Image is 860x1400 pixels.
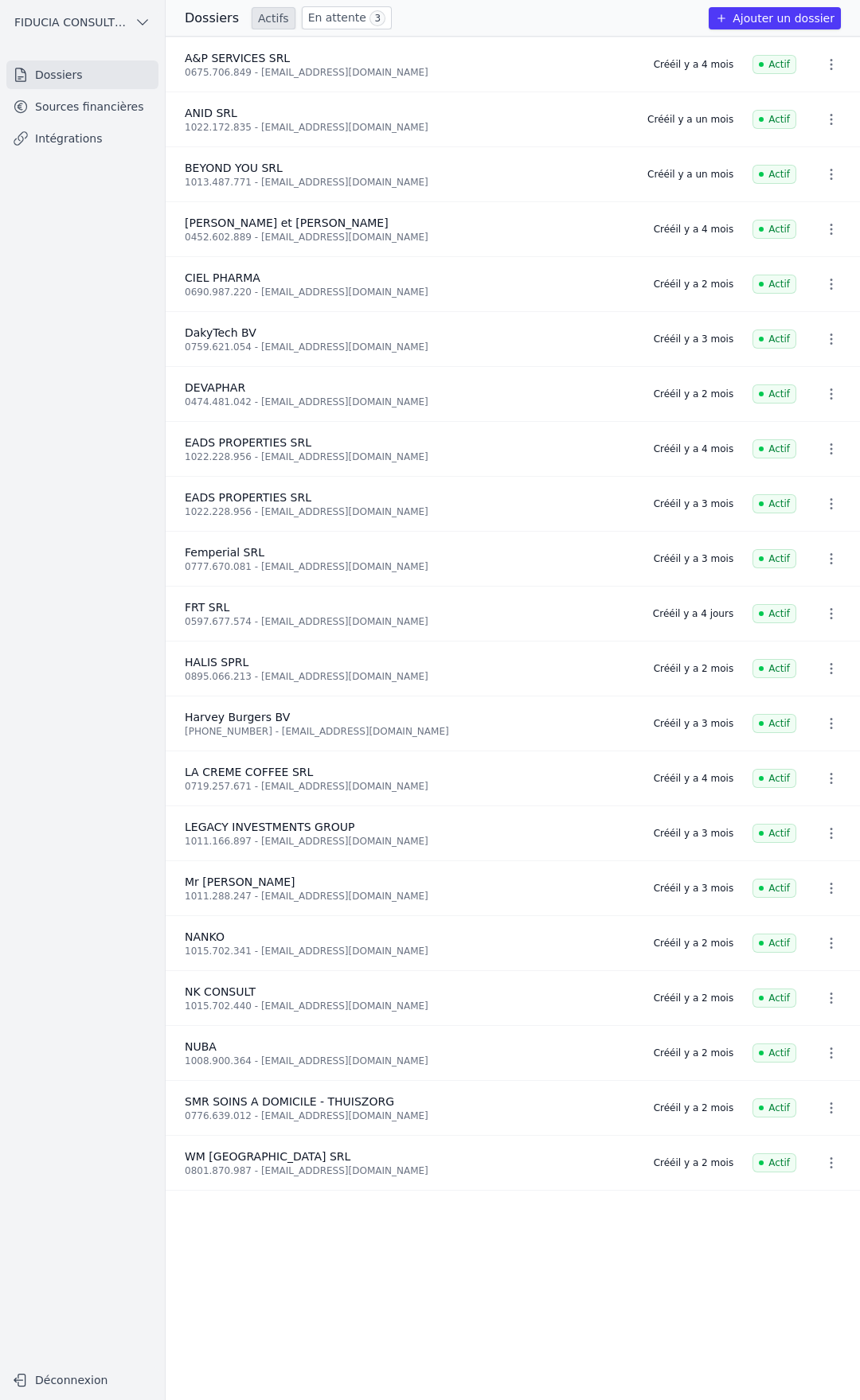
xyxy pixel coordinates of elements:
[185,491,311,504] span: EADS PROPERTIES SRL
[654,717,733,730] div: Créé il y a 3 mois
[185,1000,635,1012] div: 1015.702.440 - [EMAIL_ADDRESS][DOMAIN_NAME]
[185,1095,394,1108] span: SMR SOINS A DOMICILE - THUISZORG
[185,1109,635,1122] div: 0776.639.012 - [EMAIL_ADDRESS][DOMAIN_NAME]
[185,1055,635,1067] div: 1008.900.364 - [EMAIL_ADDRESS][DOMAIN_NAME]
[185,1040,217,1053] span: NUBA
[752,934,796,953] span: Actif
[6,124,158,153] a: Intégrations
[185,546,264,559] span: Femperial SRL
[654,1102,733,1114] div: Créé il y a 2 mois
[654,223,733,236] div: Créé il y a 4 mois
[185,505,635,518] div: 1022.228.956 - [EMAIL_ADDRESS][DOMAIN_NAME]
[185,601,229,614] span: FRT SRL
[185,162,283,174] span: BEYOND YOU SRL
[369,10,385,26] span: 3
[752,769,796,788] span: Actif
[185,1150,350,1163] span: WM [GEOGRAPHIC_DATA] SRL
[185,381,245,394] span: DEVAPHAR
[752,714,796,733] span: Actif
[185,107,237,119] span: ANID SRL
[185,286,635,298] div: 0690.987.220 - [EMAIL_ADDRESS][DOMAIN_NAME]
[752,659,796,678] span: Actif
[185,835,635,848] div: 1011.166.897 - [EMAIL_ADDRESS][DOMAIN_NAME]
[252,7,295,29] a: Actifs
[752,824,796,843] span: Actif
[6,10,158,35] button: FIDUCIA CONSULTING SRL
[654,772,733,785] div: Créé il y a 4 mois
[185,890,635,903] div: 1011.288.247 - [EMAIL_ADDRESS][DOMAIN_NAME]
[14,14,128,30] span: FIDUCIA CONSULTING SRL
[185,396,635,408] div: 0474.481.042 - [EMAIL_ADDRESS][DOMAIN_NAME]
[654,443,733,455] div: Créé il y a 4 mois
[185,436,311,449] span: EADS PROPERTIES SRL
[185,1164,635,1177] div: 0801.870.987 - [EMAIL_ADDRESS][DOMAIN_NAME]
[302,6,392,29] a: En attente 3
[752,549,796,568] span: Actif
[185,176,628,189] div: 1013.487.771 - [EMAIL_ADDRESS][DOMAIN_NAME]
[752,1098,796,1117] span: Actif
[647,113,733,126] div: Créé il y a un mois
[185,615,634,628] div: 0597.677.574 - [EMAIL_ADDRESS][DOMAIN_NAME]
[185,985,256,998] span: NK CONSULT
[654,58,733,71] div: Créé il y a 4 mois
[752,384,796,404] span: Actif
[752,1043,796,1063] span: Actif
[185,821,354,833] span: LEGACY INVESTMENTS GROUP
[752,165,796,184] span: Actif
[647,168,733,181] div: Créé il y a un mois
[654,1047,733,1059] div: Créé il y a 2 mois
[185,341,635,353] div: 0759.621.054 - [EMAIL_ADDRESS][DOMAIN_NAME]
[185,656,248,669] span: HALIS SPRL
[752,604,796,623] span: Actif
[752,275,796,294] span: Actif
[185,271,260,284] span: CIEL PHARMA
[654,937,733,950] div: Créé il y a 2 mois
[185,52,290,64] span: A&P SERVICES SRL
[709,7,841,29] button: Ajouter un dossier
[185,766,313,778] span: LA CREME COFFEE SRL
[654,882,733,895] div: Créé il y a 3 mois
[185,560,635,573] div: 0777.670.081 - [EMAIL_ADDRESS][DOMAIN_NAME]
[185,670,635,683] div: 0895.066.213 - [EMAIL_ADDRESS][DOMAIN_NAME]
[185,326,256,339] span: DakyTech BV
[185,66,635,79] div: 0675.706.849 - [EMAIL_ADDRESS][DOMAIN_NAME]
[185,216,389,229] span: [PERSON_NAME] et [PERSON_NAME]
[752,494,796,513] span: Actif
[6,92,158,121] a: Sources financières
[654,662,733,675] div: Créé il y a 2 mois
[654,278,733,291] div: Créé il y a 2 mois
[654,333,733,345] div: Créé il y a 3 mois
[6,60,158,89] a: Dossiers
[653,607,733,620] div: Créé il y a 4 jours
[185,875,295,888] span: Mr [PERSON_NAME]
[185,711,290,723] span: Harvey Burgers BV
[752,55,796,74] span: Actif
[6,1367,158,1393] button: Déconnexion
[185,780,635,793] div: 0719.257.671 - [EMAIL_ADDRESS][DOMAIN_NAME]
[752,879,796,898] span: Actif
[654,827,733,840] div: Créé il y a 3 mois
[185,121,628,134] div: 1022.172.835 - [EMAIL_ADDRESS][DOMAIN_NAME]
[752,110,796,129] span: Actif
[185,725,635,738] div: [PHONE_NUMBER] - [EMAIL_ADDRESS][DOMAIN_NAME]
[654,497,733,510] div: Créé il y a 3 mois
[752,439,796,458] span: Actif
[185,930,225,943] span: NANKO
[185,231,635,244] div: 0452.602.889 - [EMAIL_ADDRESS][DOMAIN_NAME]
[654,1156,733,1169] div: Créé il y a 2 mois
[185,9,239,28] h3: Dossiers
[654,992,733,1004] div: Créé il y a 2 mois
[654,388,733,400] div: Créé il y a 2 mois
[752,220,796,239] span: Actif
[185,945,635,957] div: 1015.702.341 - [EMAIL_ADDRESS][DOMAIN_NAME]
[185,450,635,463] div: 1022.228.956 - [EMAIL_ADDRESS][DOMAIN_NAME]
[752,330,796,349] span: Actif
[752,1153,796,1172] span: Actif
[654,552,733,565] div: Créé il y a 3 mois
[752,989,796,1008] span: Actif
